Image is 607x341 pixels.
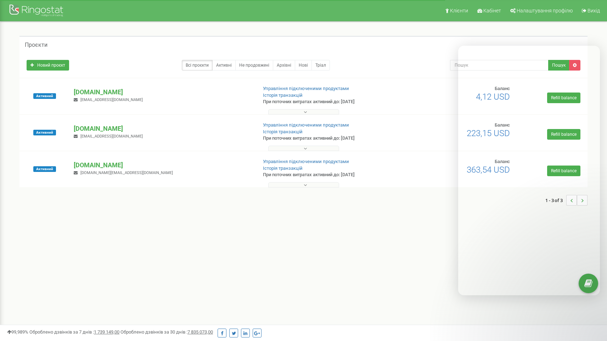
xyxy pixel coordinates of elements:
[273,60,295,71] a: Архівні
[263,86,349,91] a: Управління підключеними продуктами
[80,97,143,102] span: [EMAIL_ADDRESS][DOMAIN_NAME]
[263,129,303,134] a: Історія транзакцій
[187,329,213,335] u: 7 835 073,00
[263,172,393,178] p: При поточних витратах активний до: [DATE]
[27,60,69,71] a: Новий проєкт
[588,8,600,13] span: Вихід
[235,60,273,71] a: Не продовжені
[74,88,251,97] p: [DOMAIN_NAME]
[295,60,312,71] a: Нові
[25,42,47,48] h5: Проєкти
[450,8,468,13] span: Клієнти
[263,99,393,105] p: При поточних витратах активний до: [DATE]
[94,329,119,335] u: 1 739 149,00
[74,161,251,170] p: [DOMAIN_NAME]
[74,124,251,133] p: [DOMAIN_NAME]
[33,130,56,135] span: Активний
[120,329,213,335] span: Оброблено дзвінків за 30 днів :
[33,93,56,99] span: Активний
[7,329,28,335] span: 99,989%
[517,8,573,13] span: Налаштування профілю
[458,46,600,295] iframe: Intercom live chat
[483,8,501,13] span: Кабінет
[263,122,349,128] a: Управління підключеними продуктами
[9,3,66,19] img: Ringostat Logo
[263,135,393,142] p: При поточних витратах активний до: [DATE]
[80,134,143,139] span: [EMAIL_ADDRESS][DOMAIN_NAME]
[263,93,303,98] a: Історія транзакцій
[80,170,173,175] span: [DOMAIN_NAME][EMAIL_ADDRESS][DOMAIN_NAME]
[311,60,330,71] a: Тріал
[263,159,349,164] a: Управління підключеними продуктами
[450,60,549,71] input: Пошук
[29,329,119,335] span: Оброблено дзвінків за 7 днів :
[583,301,600,318] iframe: Intercom live chat
[212,60,236,71] a: Активні
[182,60,213,71] a: Всі проєкти
[33,166,56,172] span: Активний
[263,166,303,171] a: Історія транзакцій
